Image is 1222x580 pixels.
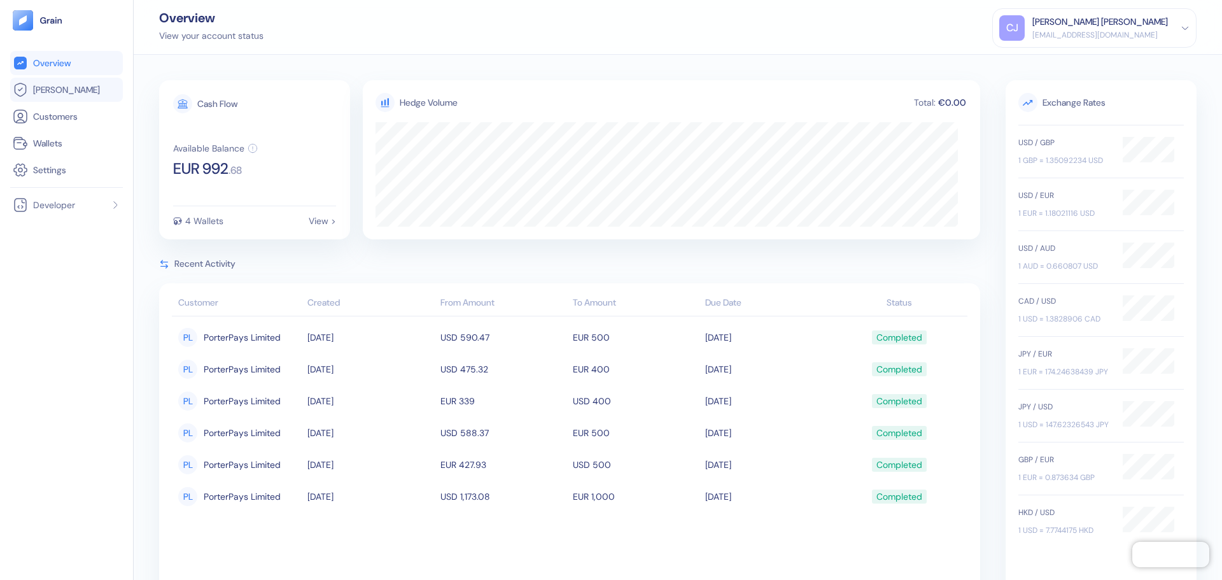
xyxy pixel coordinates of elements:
[702,322,834,353] td: [DATE]
[174,257,235,271] span: Recent Activity
[204,422,281,444] span: PorterPays Limited
[570,417,702,449] td: EUR 500
[1018,243,1110,254] div: USD / AUD
[838,296,961,309] div: Status
[178,392,197,411] div: PL
[876,390,922,412] div: Completed
[304,417,437,449] td: [DATE]
[999,15,1025,41] div: CJ
[1018,190,1110,201] div: USD / EUR
[1018,155,1110,166] div: 1 GBP = 1.35092234 USD
[1018,348,1110,360] div: JPY / EUR
[1018,454,1110,465] div: GBP / EUR
[173,144,244,153] div: Available Balance
[159,29,263,43] div: View your account status
[304,322,437,353] td: [DATE]
[570,291,702,316] th: To Amount
[876,454,922,476] div: Completed
[437,385,570,417] td: EUR 339
[702,353,834,385] td: [DATE]
[304,291,437,316] th: Created
[702,291,834,316] th: Due Date
[228,166,242,176] span: . 68
[304,353,437,385] td: [DATE]
[13,136,120,151] a: Wallets
[437,353,570,385] td: USD 475.32
[1018,507,1110,518] div: HKD / USD
[39,16,63,25] img: logo
[876,422,922,444] div: Completed
[1018,260,1110,272] div: 1 AUD = 0.660807 USD
[1132,542,1209,567] iframe: Chatra live chat
[437,417,570,449] td: USD 588.37
[309,216,336,225] div: View >
[937,98,967,107] div: €0.00
[13,55,120,71] a: Overview
[570,322,702,353] td: EUR 500
[304,385,437,417] td: [DATE]
[1018,313,1110,325] div: 1 USD = 1.3828906 CAD
[204,327,281,348] span: PorterPays Limited
[1018,525,1110,536] div: 1 USD = 7.7744175 HKD
[13,82,120,97] a: [PERSON_NAME]
[702,449,834,481] td: [DATE]
[876,486,922,507] div: Completed
[178,423,197,442] div: PL
[1018,93,1184,112] span: Exchange Rates
[1032,29,1168,41] div: [EMAIL_ADDRESS][DOMAIN_NAME]
[1018,137,1110,148] div: USD / GBP
[1018,472,1110,483] div: 1 EUR = 0.873634 GBP
[33,137,62,150] span: Wallets
[33,83,100,96] span: [PERSON_NAME]
[173,143,258,153] button: Available Balance
[876,358,922,380] div: Completed
[437,322,570,353] td: USD 590.47
[1018,401,1110,413] div: JPY / USD
[159,11,263,24] div: Overview
[570,481,702,513] td: EUR 1,000
[1018,208,1110,219] div: 1 EUR = 1.18021116 USD
[1018,366,1110,378] div: 1 EUR = 174.24638439 JPY
[197,99,237,108] div: Cash Flow
[33,164,66,176] span: Settings
[913,98,937,107] div: Total:
[570,449,702,481] td: USD 500
[437,449,570,481] td: EUR 427.93
[702,481,834,513] td: [DATE]
[204,486,281,507] span: PorterPays Limited
[437,481,570,513] td: USD 1,173.08
[304,481,437,513] td: [DATE]
[437,291,570,316] th: From Amount
[178,360,197,379] div: PL
[204,454,281,476] span: PorterPays Limited
[204,390,281,412] span: PorterPays Limited
[33,199,75,211] span: Developer
[13,109,120,124] a: Customers
[13,10,33,31] img: logo-tablet-V2.svg
[304,449,437,481] td: [DATE]
[185,216,223,225] div: 4 Wallets
[178,455,197,474] div: PL
[570,353,702,385] td: EUR 400
[570,385,702,417] td: USD 400
[702,385,834,417] td: [DATE]
[13,162,120,178] a: Settings
[33,110,78,123] span: Customers
[178,487,197,506] div: PL
[178,328,197,347] div: PL
[33,57,71,69] span: Overview
[173,161,228,176] span: EUR 992
[172,291,304,316] th: Customer
[876,327,922,348] div: Completed
[1018,419,1110,430] div: 1 USD = 147.62326543 JPY
[204,358,281,380] span: PorterPays Limited
[1018,295,1110,307] div: CAD / USD
[1032,15,1168,29] div: [PERSON_NAME] [PERSON_NAME]
[400,96,458,110] div: Hedge Volume
[702,417,834,449] td: [DATE]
